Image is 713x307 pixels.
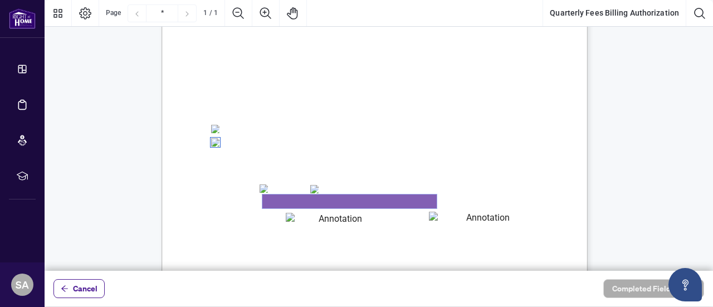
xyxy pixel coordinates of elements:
img: logo [9,8,36,29]
span: arrow-left [61,285,69,293]
button: Cancel [53,279,105,298]
button: Completed Fields 0 of 1 [603,279,704,298]
span: Cancel [73,280,97,298]
button: Open asap [668,268,702,301]
span: SA [16,277,29,293]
